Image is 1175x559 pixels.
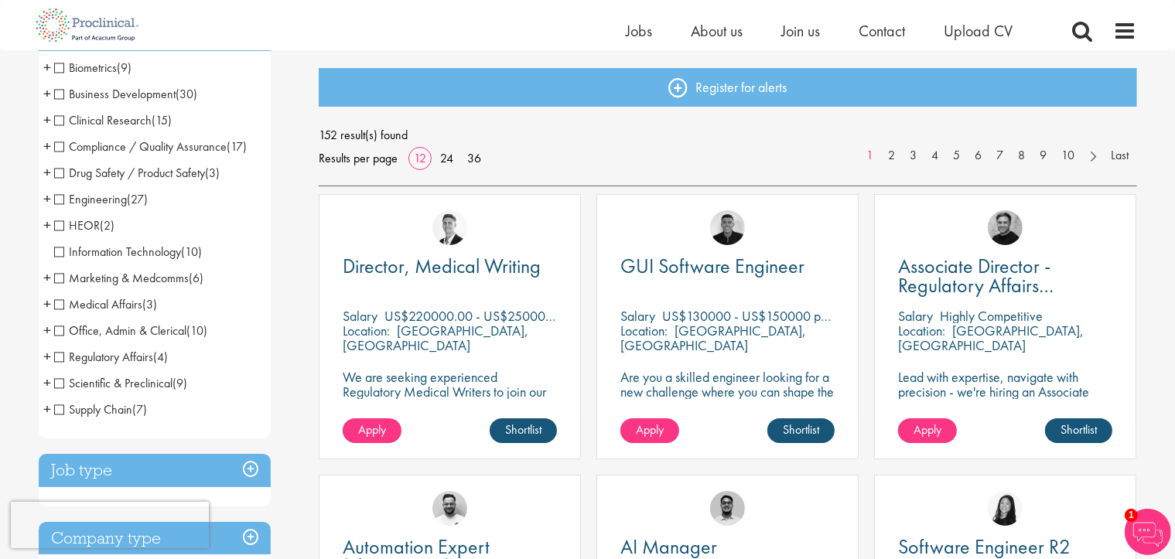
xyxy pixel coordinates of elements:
p: We are seeking experienced Regulatory Medical Writers to join our client, a dynamic and growing b... [343,370,557,428]
span: HEOR [54,217,115,233]
a: Upload CV [944,21,1013,41]
div: Job type [39,454,271,487]
span: + [44,371,52,394]
img: Emile De Beer [432,491,467,526]
span: Contact [859,21,906,41]
span: Scientific & Preclinical [54,375,173,391]
iframe: reCAPTCHA [11,502,209,548]
p: Highly Competitive [940,307,1043,325]
a: 12 [408,150,432,166]
a: Apply [898,418,957,443]
span: 152 result(s) found [319,124,1137,147]
a: Apply [620,418,679,443]
img: Timothy Deschamps [710,491,745,526]
a: 5 [946,147,968,165]
span: Location: [620,322,668,339]
span: + [44,82,52,105]
span: Results per page [319,147,398,170]
span: Clinical Research [54,112,172,128]
a: 36 [462,150,487,166]
a: 6 [968,147,990,165]
a: 4 [924,147,947,165]
span: (9) [173,375,188,391]
a: 2 [881,147,903,165]
p: US$130000 - US$150000 per annum [662,307,869,325]
img: George Watson [432,210,467,245]
span: (15) [152,112,172,128]
a: Director, Medical Writing [343,257,557,276]
span: Engineering [54,191,128,207]
a: 24 [435,150,459,166]
span: Scientific & Preclinical [54,375,188,391]
span: Salary [620,307,655,325]
p: [GEOGRAPHIC_DATA], [GEOGRAPHIC_DATA] [343,322,528,354]
a: Join us [782,21,821,41]
span: + [44,108,52,131]
span: (9) [118,60,132,76]
span: Apply [358,421,386,438]
span: (10) [187,322,208,339]
span: + [44,397,52,421]
span: Drug Safety / Product Safety [54,165,220,181]
p: Are you a skilled engineer looking for a new challenge where you can shape the future of healthca... [620,370,835,428]
span: Director, Medical Writing [343,253,541,279]
img: Christian Andersen [710,210,745,245]
span: + [44,135,52,158]
span: Apply [636,421,664,438]
span: HEOR [54,217,101,233]
a: About us [692,21,743,41]
a: 7 [989,147,1012,165]
span: Medical Affairs [54,296,158,312]
span: + [44,266,52,289]
a: 10 [1054,147,1083,165]
span: Regulatory Affairs [54,349,169,365]
span: Compliance / Quality Assurance [54,138,227,155]
span: Jobs [627,21,653,41]
a: Register for alerts [319,68,1137,107]
span: (10) [182,244,203,260]
a: Numhom Sudsok [988,491,1023,526]
a: 8 [1011,147,1033,165]
a: Software Engineer R2 [898,537,1112,557]
p: [GEOGRAPHIC_DATA], [GEOGRAPHIC_DATA] [620,322,806,354]
span: Compliance / Quality Assurance [54,138,248,155]
a: Last [1104,147,1137,165]
span: + [44,56,52,79]
span: Office, Admin & Clerical [54,322,208,339]
a: Shortlist [1045,418,1112,443]
img: Chatbot [1125,509,1171,555]
span: + [44,187,52,210]
span: Engineering [54,191,149,207]
span: + [44,345,52,368]
span: Business Development [54,86,198,102]
span: Office, Admin & Clerical [54,322,187,339]
span: (4) [154,349,169,365]
span: + [44,161,52,184]
img: Peter Duvall [988,210,1023,245]
span: (30) [176,86,198,102]
span: Business Development [54,86,176,102]
span: (7) [133,401,148,418]
p: US$220000.00 - US$250000.00 per annum + Highly Competitive Salary [384,307,784,325]
span: (3) [143,296,158,312]
a: 1 [859,147,882,165]
span: Apply [914,421,941,438]
a: 3 [903,147,925,165]
span: Medical Affairs [54,296,143,312]
span: Location: [898,322,945,339]
span: Information Technology [54,244,203,260]
span: Regulatory Affairs [54,349,154,365]
a: Apply [343,418,401,443]
span: (17) [227,138,248,155]
span: + [44,292,52,315]
span: Supply Chain [54,401,133,418]
span: (3) [206,165,220,181]
span: Location: [343,322,390,339]
span: Biometrics [54,60,132,76]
